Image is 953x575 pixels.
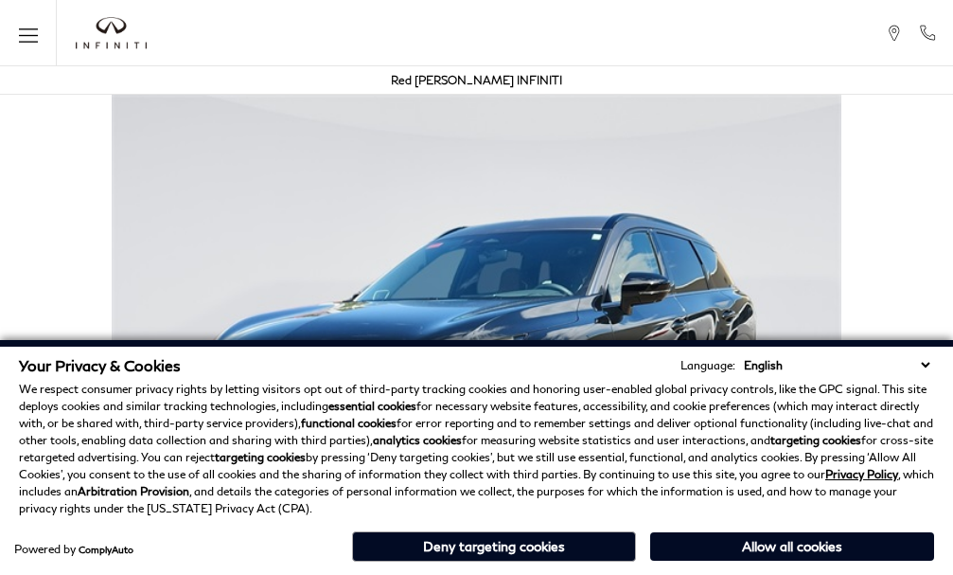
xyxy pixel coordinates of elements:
strong: analytics cookies [373,433,462,447]
img: INFINITI [76,17,147,49]
strong: Arbitration Provision [78,484,189,498]
div: Powered by [14,544,133,555]
a: ComplyAuto [79,544,133,555]
button: Deny targeting cookies [352,531,636,562]
a: Red [PERSON_NAME] INFINITI [391,73,562,87]
a: Privacy Policy [825,467,898,481]
p: We respect consumer privacy rights by letting visitors opt out of third-party tracking cookies an... [19,381,934,517]
strong: targeting cookies [215,450,306,464]
strong: functional cookies [301,416,397,430]
strong: essential cookies [328,399,416,413]
select: Language Select [739,356,934,374]
strong: targeting cookies [770,433,861,447]
span: Your Privacy & Cookies [19,356,181,374]
div: Language: [680,360,735,371]
a: infiniti [76,17,147,49]
button: Allow all cookies [650,532,934,561]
